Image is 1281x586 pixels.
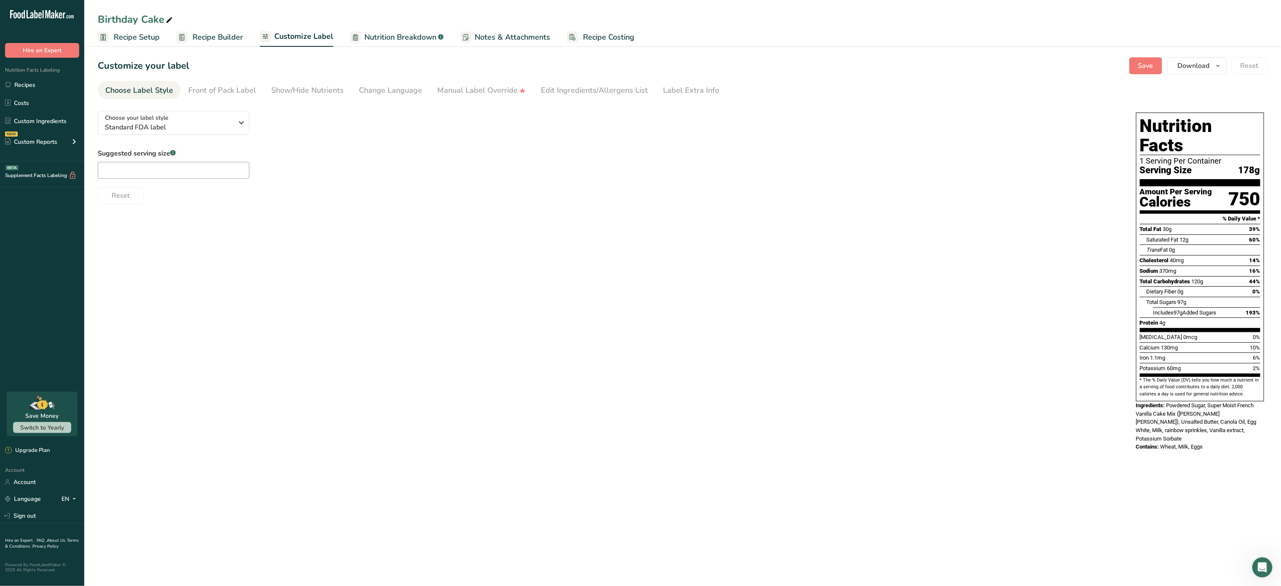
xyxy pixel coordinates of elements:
a: Recipe Setup [98,28,160,47]
span: 2% [1253,365,1260,371]
a: Language [5,492,41,506]
h1: Customize your label [98,59,189,73]
a: About Us . [47,538,67,543]
span: Switch to Yearly [20,424,64,432]
div: Amount Per Serving [1140,188,1212,196]
span: 0g [1169,247,1175,253]
span: 39% [1249,226,1260,232]
div: Change Language [359,85,422,96]
span: 44% [1249,278,1260,285]
span: 14% [1249,257,1260,263]
span: 16% [1249,268,1260,274]
span: Save [1138,61,1153,71]
span: Includes Added Sugars [1153,309,1217,316]
span: 0% [1253,334,1260,340]
span: Cholesterol [1140,257,1169,263]
button: Download [1167,57,1227,74]
span: Reset [1241,61,1259,71]
span: 178g [1238,165,1260,176]
div: EN [62,494,79,504]
button: Reset [1232,57,1268,74]
span: 130mg [1161,344,1178,351]
span: 97g [1174,309,1183,316]
span: Total Carbohydrates [1140,278,1190,285]
section: * The % Daily Value (DV) tells you how much a nutrient in a serving of food contributes to a dail... [1140,377,1260,398]
span: 1.1mg [1150,355,1166,361]
h1: Nutrition Facts [1140,116,1260,155]
span: Iron [1140,355,1149,361]
span: 30g [1163,226,1172,232]
div: Manual Label Override [437,85,526,96]
div: Front of Pack Label [188,85,256,96]
span: Sodium [1140,268,1158,274]
div: NEW [5,132,18,137]
span: 120g [1192,278,1203,285]
span: 10% [1250,344,1260,351]
span: Calcium [1140,344,1160,351]
label: Suggested serving size [98,148,249,159]
a: Customize Label [260,27,333,47]
span: Dietary Fiber [1147,288,1177,295]
i: Trans [1147,247,1161,253]
a: Nutrition Breakdown [350,28,444,47]
span: Recipe Costing [583,32,634,43]
a: Hire an Expert . [5,538,35,543]
span: Protein [1140,320,1158,326]
span: Choose your label style [105,113,168,122]
div: 750 [1229,188,1260,210]
button: Switch to Yearly [13,422,71,433]
span: 370mg [1160,268,1177,274]
span: Contains: [1136,444,1159,450]
span: Total Fat [1140,226,1162,232]
span: 4g [1160,320,1166,326]
span: Saturated Fat [1147,237,1179,243]
span: Ingredients: [1136,402,1165,409]
span: 0mcg [1184,334,1198,340]
button: Save [1129,57,1162,74]
a: Recipe Costing [567,28,634,47]
span: 12g [1180,237,1189,243]
div: Save Money [26,411,59,420]
button: Hire an Expert [5,43,79,58]
span: 0% [1253,288,1260,295]
span: Reset [112,191,130,201]
span: 97g [1178,299,1187,305]
span: 193% [1246,309,1260,316]
div: Label Extra Info [663,85,719,96]
a: Privacy Policy [32,543,59,549]
iframe: Intercom live chat [1252,557,1273,578]
a: FAQ . [37,538,47,543]
div: Custom Reports [5,137,57,146]
span: Download [1178,61,1210,71]
div: Choose Label Style [105,85,173,96]
button: Reset [98,187,144,204]
span: Fat [1147,247,1168,253]
a: Terms & Conditions . [5,538,79,549]
div: Powered By FoodLabelMaker © 2025 All Rights Reserved [5,562,79,573]
span: Serving Size [1140,165,1192,176]
span: Customize Label [274,31,333,42]
span: Wheat, Milk, Eggs [1161,444,1203,450]
a: Notes & Attachments [460,28,550,47]
span: Potassium [1140,365,1166,371]
span: Total Sugars [1147,299,1177,305]
span: 0g [1178,288,1184,295]
span: Standard FDA label [105,122,233,132]
span: 60mg [1167,365,1181,371]
span: 40mg [1170,257,1184,263]
span: Notes & Attachments [475,32,550,43]
span: 60% [1249,237,1260,243]
div: Birthday Cake [98,12,174,27]
button: Choose your label style Standard FDA label [98,111,249,135]
section: % Daily Value * [1140,214,1260,224]
span: Powdered Sugar, Super Moist French Vanilla Cake Mix ([PERSON_NAME] [PERSON_NAME]), Unsalted Butte... [1136,402,1257,442]
div: Upgrade Plan [5,446,50,455]
div: BETA [5,165,19,170]
span: [MEDICAL_DATA] [1140,334,1182,340]
a: Recipe Builder [177,28,243,47]
div: 1 Serving Per Container [1140,157,1260,165]
span: Recipe Setup [114,32,160,43]
span: 6% [1253,355,1260,361]
span: Nutrition Breakdown [364,32,436,43]
div: Show/Hide Nutrients [271,85,344,96]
